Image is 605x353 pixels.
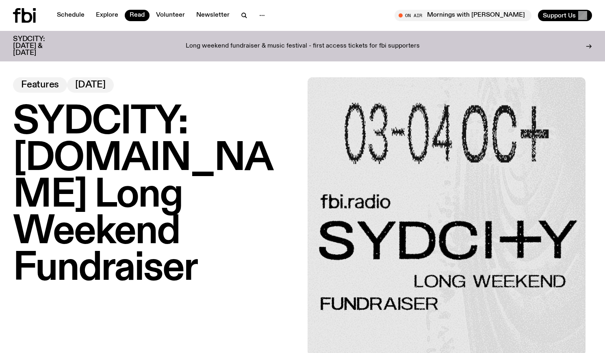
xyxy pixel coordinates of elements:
h1: SYDCITY: [DOMAIN_NAME] Long Weekend Fundraiser [13,104,298,287]
button: On AirMornings with [PERSON_NAME] [395,10,531,21]
h3: SYDCITY: [DATE] & [DATE] [13,36,65,57]
span: Features [21,81,59,89]
a: Volunteer [151,10,190,21]
a: Read [125,10,150,21]
button: Support Us [538,10,592,21]
span: Support Us [543,12,576,19]
a: Explore [91,10,123,21]
p: Long weekend fundraiser & music festival - first access tickets for fbi supporters [186,43,420,50]
span: [DATE] [75,81,106,89]
a: Schedule [52,10,89,21]
a: Newsletter [191,10,234,21]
